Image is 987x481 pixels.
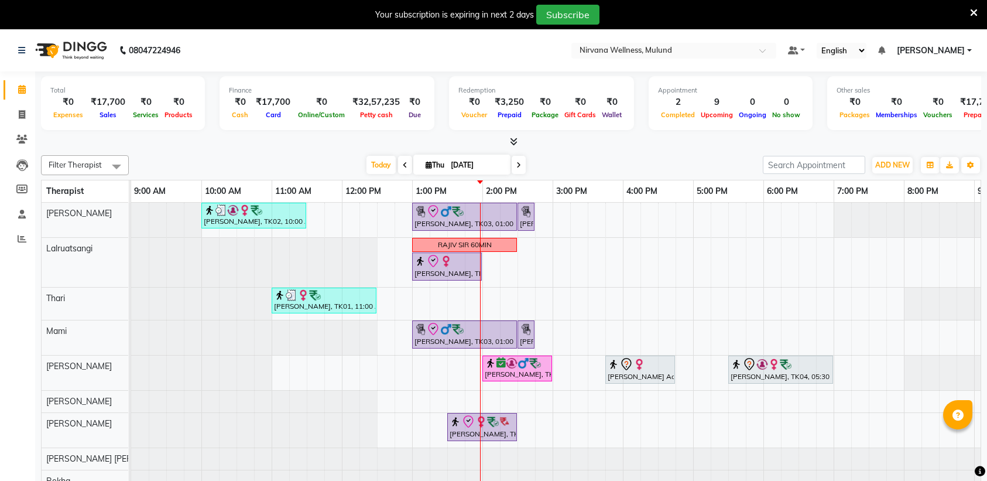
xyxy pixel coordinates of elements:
span: Thu [423,161,447,169]
div: 0 [736,95,769,109]
div: 2 [658,95,698,109]
div: ₹17,700 [251,95,295,109]
div: ₹0 [837,95,873,109]
a: 11:00 AM [272,183,314,200]
span: Package [529,111,561,119]
a: 10:00 AM [202,183,244,200]
div: [PERSON_NAME], TK08, 02:00 PM-03:00 PM, Massage 60 Min [484,357,551,380]
div: [PERSON_NAME], TK03, 02:30 PM-02:45 PM, Steam [519,204,533,229]
a: 6:00 PM [764,183,801,200]
span: Products [162,111,196,119]
div: [PERSON_NAME], TK06, 01:30 PM-02:30 PM, Swedish 60 Min [448,415,516,439]
div: Finance [229,86,425,95]
button: ADD NEW [872,157,913,173]
span: Lalruatsangi [46,243,92,254]
div: ₹0 [529,95,561,109]
a: 3:00 PM [553,183,590,200]
span: Services [130,111,162,119]
div: [PERSON_NAME] Advertising and Mrketing GST no. 27AKAPT5430D1ZD, TK05, 03:45 PM-04:45 PM, Swedish ... [606,357,674,382]
span: [PERSON_NAME] [46,396,112,407]
a: 12:00 PM [342,183,384,200]
span: [PERSON_NAME] [46,208,112,219]
a: 5:00 PM [694,183,731,200]
span: Vouchers [920,111,955,119]
span: Gift Cards [561,111,599,119]
div: 9 [698,95,736,109]
div: Your subscription is expiring in next 2 days [375,9,534,21]
span: Prepaid [495,111,525,119]
a: 4:00 PM [623,183,660,200]
span: [PERSON_NAME] [897,45,965,57]
span: Online/Custom [295,111,348,119]
a: 7:00 PM [834,183,871,200]
input: Search Appointment [763,156,865,174]
span: Due [406,111,424,119]
span: Expenses [50,111,86,119]
span: [PERSON_NAME] [46,361,112,371]
div: ₹0 [405,95,425,109]
div: Appointment [658,86,803,95]
div: ₹17,700 [86,95,130,109]
div: [PERSON_NAME], TK02, 10:00 AM-11:30 AM, Massage 90 Min [203,204,305,227]
div: ₹0 [295,95,348,109]
b: 08047224946 [129,34,180,67]
div: ₹0 [561,95,599,109]
span: [PERSON_NAME] [46,418,112,429]
div: [PERSON_NAME], TK03, 01:00 PM-02:30 PM, Athlete Recovery [413,322,516,347]
span: Completed [658,111,698,119]
span: Memberships [873,111,920,119]
span: Today [366,156,396,174]
span: No show [769,111,803,119]
div: ₹0 [130,95,162,109]
span: Packages [837,111,873,119]
div: RAJIV SIR 60MIN [438,240,492,250]
span: [PERSON_NAME] [PERSON_NAME] [46,453,180,464]
span: ADD NEW [875,161,910,169]
div: [PERSON_NAME], TK03, 02:30 PM-02:45 PM, Steam [519,322,533,347]
div: [PERSON_NAME], TK04, 05:30 PM-07:00 PM, Swedish 90 Min [729,357,832,382]
div: [PERSON_NAME], TK03, 01:00 PM-02:30 PM, Ayurvedic Massage 90 Min [413,204,516,229]
div: ₹0 [920,95,955,109]
div: ₹0 [458,95,490,109]
span: Wallet [599,111,625,119]
div: Total [50,86,196,95]
span: Upcoming [698,111,736,119]
span: Voucher [458,111,490,119]
input: 2025-09-04 [447,156,506,174]
div: [PERSON_NAME], TK07, 01:00 PM-02:00 PM, Balinese Massage 60 Min [413,254,481,279]
button: Subscribe [536,5,599,25]
span: Therapist [46,186,84,196]
img: logo [30,34,110,67]
div: ₹0 [50,95,86,109]
div: 0 [769,95,803,109]
span: Card [263,111,284,119]
a: 8:00 PM [904,183,941,200]
a: 1:00 PM [413,183,450,200]
a: 2:00 PM [483,183,520,200]
span: Cash [229,111,251,119]
div: ₹0 [599,95,625,109]
span: Ongoing [736,111,769,119]
div: Redemption [458,86,625,95]
span: Sales [97,111,119,119]
div: ₹0 [873,95,920,109]
div: ₹0 [229,95,251,109]
div: ₹0 [162,95,196,109]
span: Filter Therapist [49,160,102,169]
div: [PERSON_NAME], TK01, 11:00 AM-12:30 PM, Swedish 90 Min [273,289,375,312]
a: 9:00 AM [131,183,169,200]
span: Thari [46,293,65,303]
span: Petty cash [357,111,396,119]
div: ₹32,57,235 [348,95,405,109]
span: Mami [46,326,67,336]
div: ₹3,250 [490,95,529,109]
